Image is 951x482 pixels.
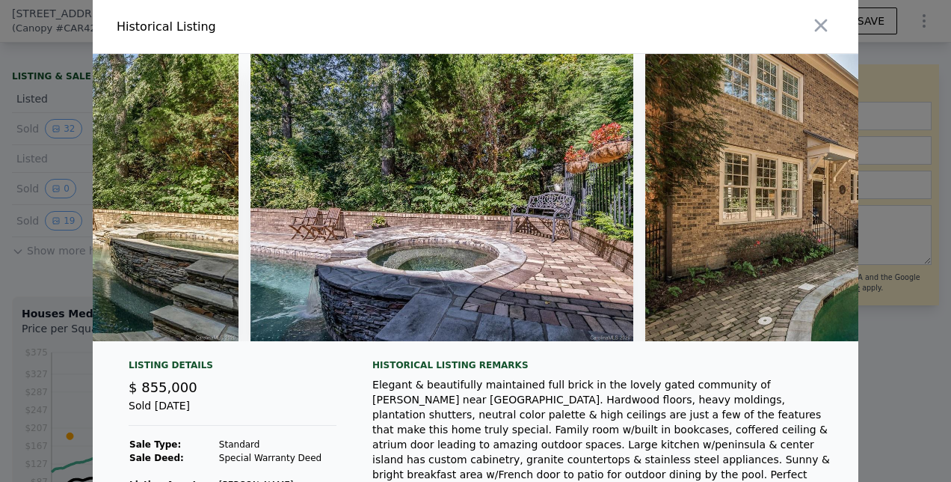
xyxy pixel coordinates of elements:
[250,54,633,341] img: Property Img
[129,398,336,426] div: Sold [DATE]
[218,451,322,465] td: Special Warranty Deed
[129,379,197,395] span: $ 855,000
[129,453,184,463] strong: Sale Deed:
[117,18,470,36] div: Historical Listing
[129,359,336,377] div: Listing Details
[218,438,322,451] td: Standard
[372,359,834,371] div: Historical Listing remarks
[129,439,181,450] strong: Sale Type:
